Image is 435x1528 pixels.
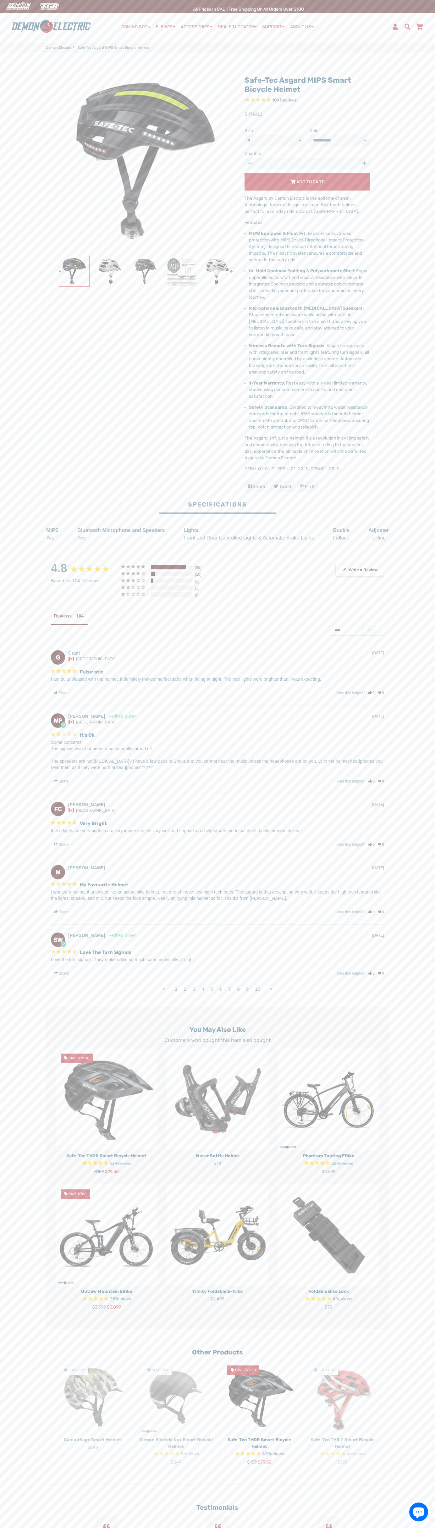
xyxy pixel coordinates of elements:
[68,714,105,719] strong: [PERSON_NAME]
[322,1169,335,1174] span: $2,699
[378,691,384,695] a: Rate review as not helpful
[245,97,370,104] span: Rated 4.8 out of 5 stars 104 reviews
[51,842,72,847] span: Share
[368,690,375,696] i: 0
[245,435,370,461] p: The Asgard isn't just a helmet; it's a revolution in cycling safety and connectivity, bringing th...
[46,528,58,533] span: MIPS
[378,910,384,914] a: Rate review as not helpful
[245,76,351,94] a: Safe-Tec Asgard MIPS Smart Bicycle Helmet
[51,642,384,993] div: Reviews
[56,1360,129,1434] img: Camouflage Smart Helmet - Demon Electric
[235,1368,256,1372] span: Save $79.50
[110,1296,131,1302] span: 31 reviews
[202,256,233,286] img: Safe-Tec Asgard MIPS Smart Bicycle Helmet - Demon Electric
[9,19,93,35] img: Demon Electric logo
[278,1153,379,1159] p: Phantom Touring eBike
[51,933,65,947] div: SW
[51,650,65,665] div: G
[260,22,287,31] a: SUPPORT
[378,690,384,696] i: 0
[378,779,384,783] a: Rate review as not helpful
[306,1434,379,1465] a: Safe-Tec TYR 2 Smart Bicycle Helmet Rated 4.8 out of 5 stars $159
[107,1304,121,1310] span: $2,899
[331,1161,353,1166] span: 32 reviews
[80,881,128,889] h3: My favourite helmet
[278,1049,379,1150] a: Phantom Touring eBike - Demon Electric
[51,690,72,696] span: Share
[210,1296,224,1302] span: $2,499
[214,1161,221,1166] span: $19
[69,1192,86,1196] span: Save $700
[56,1286,157,1310] a: Outlaw Mountain eBike Rated 4.8 out of 5 stars 31 reviews $3,599 $2,899
[92,1304,106,1310] span: $3,599
[105,1169,119,1174] span: $79.50
[80,668,103,676] h3: Futuristic
[336,1161,353,1166] span: Reviews
[57,265,61,272] button: Previous
[368,691,375,695] a: Rate review as helpful
[407,1503,430,1523] inbox-online-store-chat: Shopify online store chat
[288,22,316,31] a: ABOUT US
[56,1184,157,1286] img: Outlaw Mountain eBike - Demon Electric
[56,1026,379,1033] h2: You may also like
[171,1459,181,1465] span: $249
[249,268,370,301] p: : Enjoy unparalleled comfort and impact resistance with cleverly integrated Coolmax padding and a...
[378,971,384,976] i: 0
[258,1459,272,1465] span: $79.50
[249,405,287,410] strong: Safety Standards
[249,305,370,338] p: : Stay connected and aware while riding with built-in [MEDICAL_DATA] speakers in the chin straps,...
[183,1451,199,1457] span: reviews
[151,579,192,583] div: 3-Star Ratings
[51,802,65,816] div: FC
[337,971,384,976] div: Was this helpful?
[378,842,384,847] i: 0
[245,127,305,134] label: Size
[51,577,99,584] span: Based on 104 Reviews
[372,650,384,656] div: [DATE]
[378,842,384,847] a: Rate review as not helpful
[216,983,225,995] a: Page 6
[51,971,72,976] span: Share
[249,380,284,386] strong: 1-Year Warranty
[167,1286,268,1302] a: Trinity Foldable E-Trike $2,499
[278,1150,379,1175] a: Phantom Touring eBike Rated 4.8 out of 5 stars 32 reviews $2,699
[180,983,189,995] a: Page 2
[372,713,384,719] div: [DATE]
[78,45,149,51] span: Safe-Tec Asgard MIPS Smart Bicycle Helmet
[228,265,232,272] button: Next
[207,983,216,995] a: Page 5
[335,1296,352,1302] span: Reviews
[278,1286,379,1310] a: Foldable Bike Lock Rated 5.0 out of 5 stars 4 reviews $79
[56,1049,157,1150] img: Safe-Tec THOR Smart Bicycle Helmet - Demon Electric
[167,1049,268,1150] img: Water Bottle Holder
[347,1451,366,1457] span: 4 reviews
[306,1360,379,1434] img: Safe-Tec TYR 2 Smart Bicycle Helmet - Demon Electric
[247,1459,257,1465] span: $159
[222,1451,296,1458] span: Rated 4.7 out of 5 stars 63 reviews
[139,1434,213,1465] a: Demon Electric Nyx Smart Bicycle Helmet Rated 5.0 out of 5 stars $249
[249,380,370,400] p: : Rest easy with a 1-year limited warranty, showcasing our commitment to quality and customer sat...
[225,983,234,995] a: Page 7
[119,23,153,31] a: COMING SOON
[76,808,115,813] span: [GEOGRAPHIC_DATA]
[190,983,198,995] a: Page 3
[167,1288,268,1295] p: Trinity Foldable E-Trike
[139,1451,213,1458] span: Rated 5.0 out of 5 stars
[50,947,77,956] span: 5-Star Rating Review
[245,150,370,157] label: Quantity
[69,720,74,724] img: Canada
[368,528,389,533] span: Adjuster
[120,584,150,590] div: 2 ★
[331,625,384,636] select: Sort reviews
[56,1437,129,1443] p: Camouflage Smart Helmet
[68,933,105,938] strong: [PERSON_NAME]
[306,1437,379,1450] p: Safe-Tec TYR 2 Smart Bicycle Helmet
[50,667,77,676] span: 5-Star Rating Review
[337,690,384,696] div: Was this helpful?
[151,572,192,576] div: 4-Star Ratings
[350,1451,366,1457] span: reviews
[234,983,243,995] a: Page 8
[310,127,370,134] label: Color
[272,98,297,103] span: 104 reviews
[109,1161,131,1166] span: 63 reviews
